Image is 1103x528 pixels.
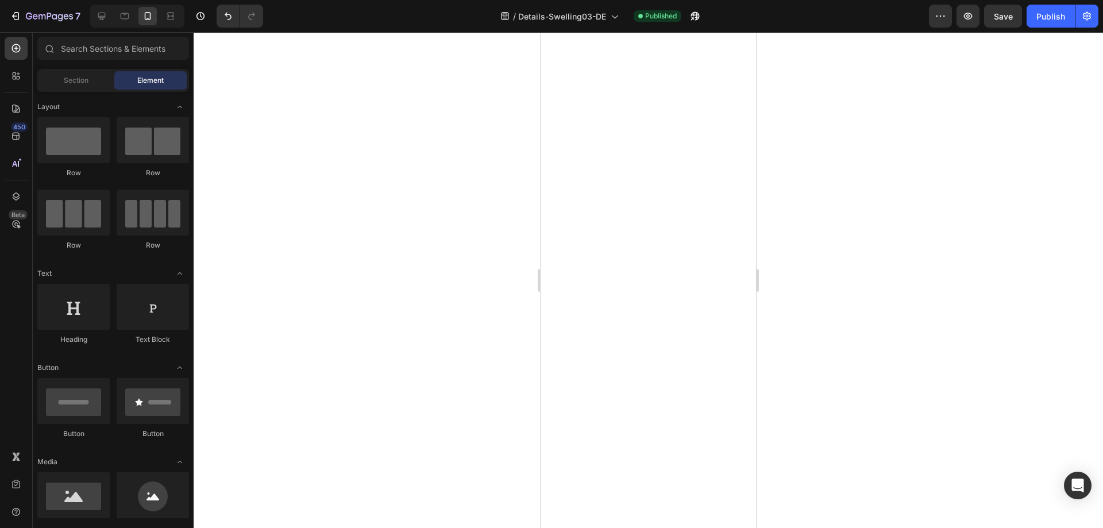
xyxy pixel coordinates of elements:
[37,102,60,112] span: Layout
[171,264,189,283] span: Toggle open
[513,10,516,22] span: /
[37,37,189,60] input: Search Sections & Elements
[117,334,189,345] div: Text Block
[75,9,80,23] p: 7
[117,240,189,250] div: Row
[9,210,28,219] div: Beta
[1036,10,1065,22] div: Publish
[994,11,1013,21] span: Save
[171,98,189,116] span: Toggle open
[137,75,164,86] span: Element
[645,11,677,21] span: Published
[37,457,57,467] span: Media
[11,122,28,132] div: 450
[217,5,263,28] div: Undo/Redo
[984,5,1022,28] button: Save
[117,168,189,178] div: Row
[37,268,52,279] span: Text
[171,453,189,471] span: Toggle open
[37,363,59,373] span: Button
[37,429,110,439] div: Button
[117,429,189,439] div: Button
[541,32,756,528] iframe: Design area
[1027,5,1075,28] button: Publish
[518,10,606,22] span: Details-Swelling03-DE
[1064,472,1092,499] div: Open Intercom Messenger
[37,168,110,178] div: Row
[64,75,88,86] span: Section
[171,359,189,377] span: Toggle open
[37,240,110,250] div: Row
[37,334,110,345] div: Heading
[5,5,86,28] button: 7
